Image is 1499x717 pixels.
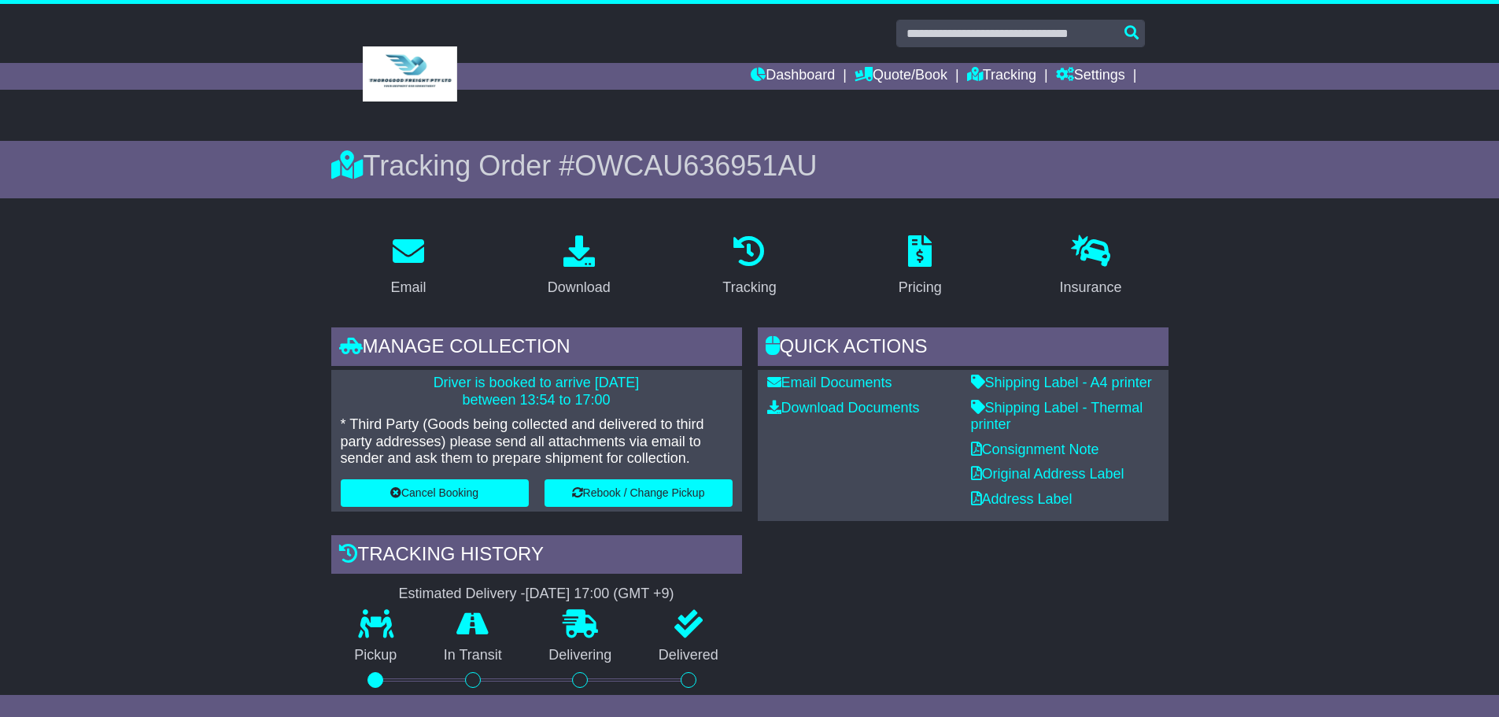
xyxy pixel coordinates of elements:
a: Insurance [1050,230,1132,304]
div: Tracking [722,277,776,298]
p: Pickup [331,647,421,664]
p: * Third Party (Goods being collected and delivered to third party addresses) please send all atta... [341,416,733,468]
div: Email [390,277,426,298]
span: OWCAU636951AU [574,150,817,182]
a: Quote/Book [855,63,947,90]
p: Delivering [526,647,636,664]
div: Manage collection [331,327,742,370]
p: Delivered [635,647,742,664]
div: Quick Actions [758,327,1169,370]
div: Estimated Delivery - [331,586,742,603]
a: Settings [1056,63,1125,90]
button: Cancel Booking [341,479,529,507]
a: Dashboard [751,63,835,90]
a: Tracking [712,230,786,304]
a: Shipping Label - Thermal printer [971,400,1143,433]
a: Tracking [967,63,1036,90]
a: Pricing [888,230,952,304]
div: Download [548,277,611,298]
a: Original Address Label [971,466,1124,482]
div: Tracking history [331,535,742,578]
a: Download [537,230,621,304]
p: Driver is booked to arrive [DATE] between 13:54 to 17:00 [341,375,733,408]
a: Consignment Note [971,442,1099,457]
a: Download Documents [767,400,920,416]
div: Insurance [1060,277,1122,298]
a: Email Documents [767,375,892,390]
button: Rebook / Change Pickup [545,479,733,507]
div: [DATE] 17:00 (GMT +9) [526,586,674,603]
a: Address Label [971,491,1073,507]
a: Shipping Label - A4 printer [971,375,1152,390]
p: In Transit [420,647,526,664]
div: Pricing [899,277,942,298]
a: Email [380,230,436,304]
div: Tracking Order # [331,149,1169,183]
